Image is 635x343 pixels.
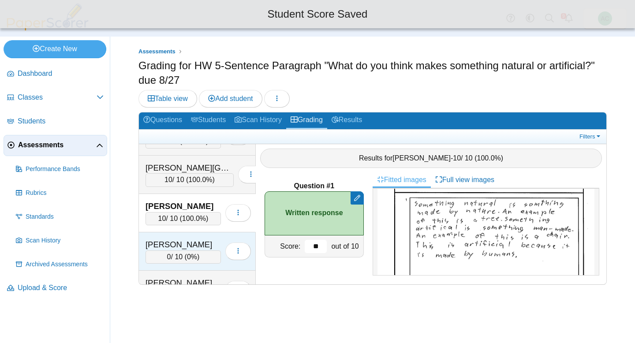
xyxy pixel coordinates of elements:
a: Fitted images [373,172,431,187]
a: Performance Bands [12,159,107,180]
div: [PERSON_NAME] [146,201,221,212]
a: Assessments [136,46,178,57]
span: 10 [158,215,166,222]
span: Scan History [26,236,104,245]
a: Upload & Score [4,278,107,299]
a: Questions [139,112,187,129]
a: Assessments [4,135,107,156]
span: Classes [18,93,97,102]
a: Classes [4,87,107,108]
div: Student Score Saved [7,7,628,22]
a: Results [327,112,366,129]
div: / 10 ( ) [146,250,221,264]
span: 0 [167,253,171,261]
a: Students [4,111,107,132]
div: [PERSON_NAME] [146,239,221,250]
span: Performance Bands [26,165,104,174]
div: out of 10 [329,235,363,257]
a: Standards [12,206,107,227]
a: Grading [286,112,327,129]
div: Results for - / 10 ( ) [260,149,602,168]
span: 100.0% [188,176,212,183]
h1: Grading for HW 5-Sentence Paragraph "What do you think makes something natural or artificial?" du... [138,58,607,88]
a: Archived Assessments [12,254,107,275]
a: Create New [4,40,106,58]
div: Written response [265,191,364,235]
a: Table view [138,90,197,108]
div: / 10 ( ) [146,212,221,225]
span: [PERSON_NAME] [392,154,451,162]
div: [PERSON_NAME][GEOGRAPHIC_DATA] [146,162,234,174]
span: Rubrics [26,189,104,198]
div: / 10 ( ) [146,173,234,186]
b: Question #1 [294,181,335,191]
a: Add student [199,90,262,108]
span: Archived Assessments [26,260,104,269]
span: 10 [453,154,461,162]
span: 100.0% [477,154,501,162]
a: Rubrics [12,183,107,204]
a: Dashboard [4,63,107,85]
a: Scan History [230,112,286,129]
span: Assessments [18,140,96,150]
span: 10 [164,176,172,183]
div: [PERSON_NAME] [146,277,221,289]
span: 100.0% [182,215,206,222]
span: Standards [26,213,104,221]
div: Score: [265,235,303,257]
a: Students [187,112,230,129]
span: Upload & Score [18,283,104,293]
span: Add student [208,95,253,102]
span: Dashboard [18,69,104,78]
a: Scan History [12,230,107,251]
span: Students [18,116,104,126]
a: Filters [577,132,604,141]
a: Full view images [431,172,499,187]
a: PaperScorer [4,24,92,32]
span: Assessments [138,48,176,55]
span: 0% [187,253,197,261]
span: Table view [148,95,188,102]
